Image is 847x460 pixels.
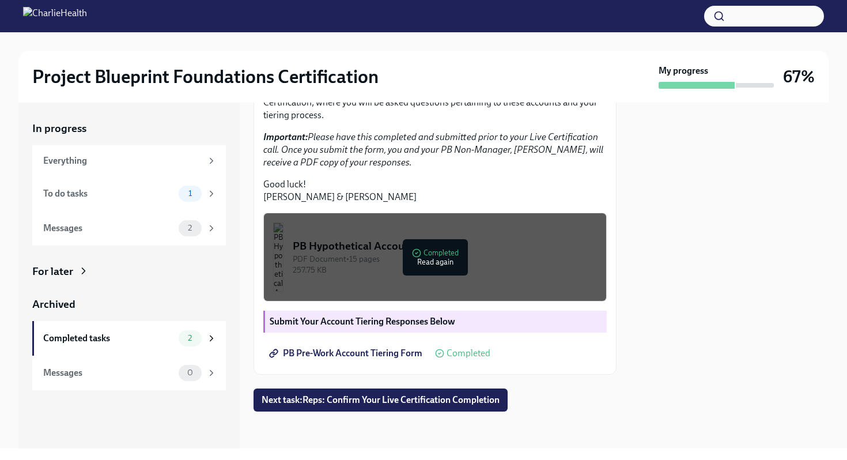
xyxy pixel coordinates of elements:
span: 2 [181,334,199,342]
div: For later [32,264,73,279]
strong: My progress [659,65,708,77]
span: Next task : Reps: Confirm Your Live Certification Completion [262,394,500,406]
img: PB Hypothetical Accounts [273,223,283,292]
a: To do tasks1 [32,176,226,211]
div: Completed tasks [43,332,174,345]
div: To do tasks [43,187,174,200]
strong: Important: [263,131,308,142]
h3: 67% [783,66,815,87]
div: PB Hypothetical Accounts [293,239,597,254]
div: Messages [43,222,174,235]
span: Completed [447,349,490,358]
a: Archived [32,297,226,312]
div: Everything [43,154,202,167]
span: 2 [181,224,199,232]
p: Good luck! [PERSON_NAME] & [PERSON_NAME] [263,178,607,203]
span: 1 [181,189,199,198]
a: In progress [32,121,226,136]
a: Completed tasks2 [32,321,226,356]
div: PDF Document • 15 pages [293,254,597,265]
a: PB Pre-Work Account Tiering Form [263,342,430,365]
a: Messages0 [32,356,226,390]
div: 257.75 KB [293,265,597,276]
button: PB Hypothetical AccountsPDF Document•15 pages257.75 KBCompletedRead again [263,213,607,301]
img: CharlieHealth [23,7,87,25]
a: For later [32,264,226,279]
h2: Project Blueprint Foundations Certification [32,65,379,88]
a: Everything [32,145,226,176]
span: PB Pre-Work Account Tiering Form [271,348,422,359]
button: Next task:Reps: Confirm Your Live Certification Completion [254,389,508,412]
em: Please have this completed and submitted prior to your Live Certification call. Once you submit t... [263,131,603,168]
strong: Submit Your Account Tiering Responses Below [270,316,455,327]
div: Messages [43,367,174,379]
a: Messages2 [32,211,226,246]
span: 0 [180,368,200,377]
